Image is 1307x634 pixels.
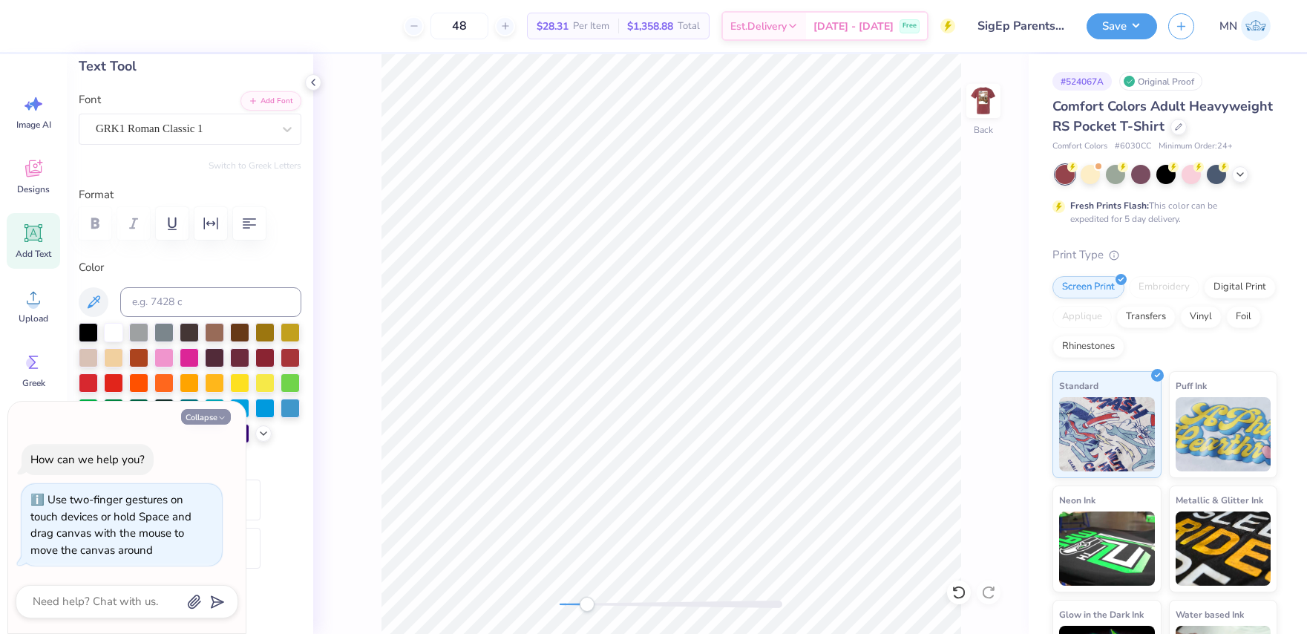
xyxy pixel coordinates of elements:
[1129,276,1199,298] div: Embroidery
[1176,378,1207,393] span: Puff Ink
[573,19,609,34] span: Per Item
[813,19,894,34] span: [DATE] - [DATE]
[16,119,51,131] span: Image AI
[1159,140,1233,153] span: Minimum Order: 24 +
[1219,18,1237,35] span: MN
[974,123,993,137] div: Back
[16,248,51,260] span: Add Text
[1213,11,1277,41] a: MN
[966,11,1075,41] input: Untitled Design
[120,287,301,317] input: e.g. 7428 c
[30,452,145,467] div: How can we help you?
[240,91,301,111] button: Add Font
[1052,140,1107,153] span: Comfort Colors
[1176,607,1244,622] span: Water based Ink
[1176,492,1263,508] span: Metallic & Glitter Ink
[1087,13,1157,39] button: Save
[1052,306,1112,328] div: Applique
[969,86,998,116] img: Back
[627,19,673,34] span: $1,358.88
[1059,397,1155,471] img: Standard
[79,259,301,276] label: Color
[1115,140,1151,153] span: # 6030CC
[1241,11,1271,41] img: Mark Navarro
[1059,607,1144,622] span: Glow in the Dark Ink
[730,19,787,34] span: Est. Delivery
[1052,336,1124,358] div: Rhinestones
[181,409,231,425] button: Collapse
[19,313,48,324] span: Upload
[1226,306,1261,328] div: Foil
[1052,72,1112,91] div: # 524067A
[1059,492,1095,508] span: Neon Ink
[1119,72,1202,91] div: Original Proof
[430,13,488,39] input: – –
[1052,246,1277,264] div: Print Type
[79,56,301,76] div: Text Tool
[537,19,569,34] span: $28.31
[1116,306,1176,328] div: Transfers
[1070,199,1253,226] div: This color can be expedited for 5 day delivery.
[17,183,50,195] span: Designs
[22,377,45,389] span: Greek
[1176,512,1271,586] img: Metallic & Glitter Ink
[79,91,101,108] label: Font
[1180,306,1222,328] div: Vinyl
[678,19,700,34] span: Total
[1052,97,1273,135] span: Comfort Colors Adult Heavyweight RS Pocket T-Shirt
[903,21,917,31] span: Free
[580,597,594,612] div: Accessibility label
[79,186,301,203] label: Format
[1176,397,1271,471] img: Puff Ink
[1059,378,1098,393] span: Standard
[1052,276,1124,298] div: Screen Print
[30,492,191,558] div: Use two-finger gestures on touch devices or hold Space and drag canvas with the mouse to move the...
[209,160,301,171] button: Switch to Greek Letters
[1070,200,1149,212] strong: Fresh Prints Flash:
[1059,512,1155,586] img: Neon Ink
[1204,276,1276,298] div: Digital Print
